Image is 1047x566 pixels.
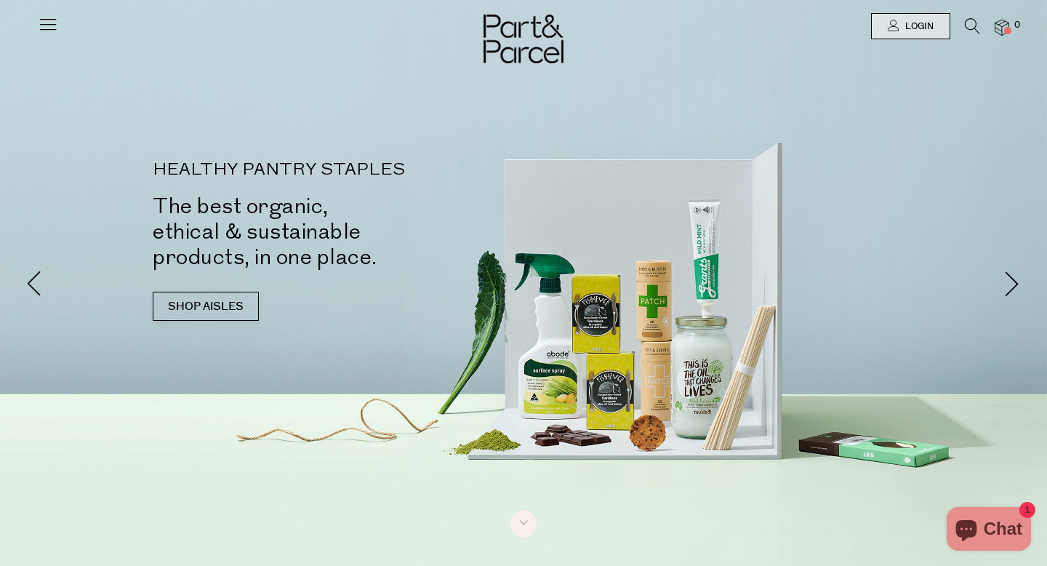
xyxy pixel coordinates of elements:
inbox-online-store-chat: Shopify online store chat [942,507,1035,554]
p: HEALTHY PANTRY STAPLES [153,162,545,179]
a: 0 [995,20,1009,35]
img: Part&Parcel [484,15,563,63]
span: Login [902,20,934,33]
a: SHOP AISLES [153,292,259,321]
a: Login [871,13,950,39]
h2: The best organic, ethical & sustainable products, in one place. [153,194,545,270]
span: 0 [1011,19,1024,32]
